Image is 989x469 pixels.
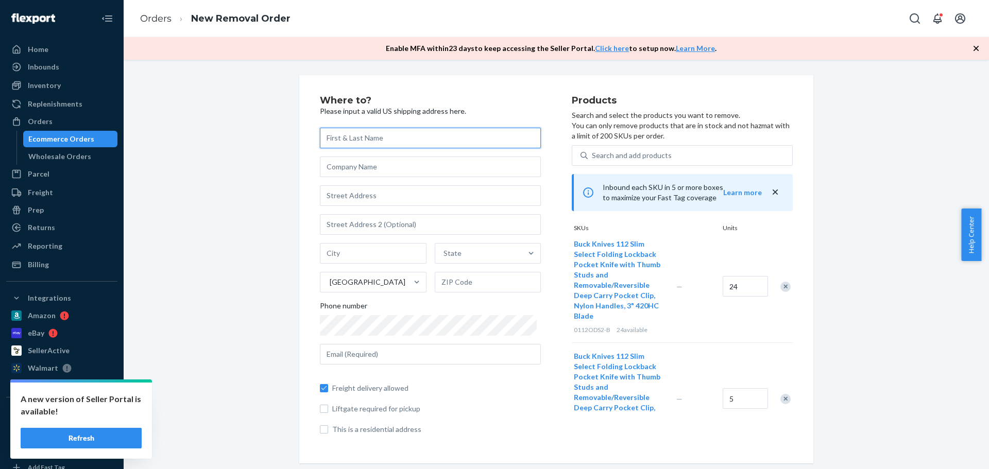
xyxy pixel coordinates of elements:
div: Remove Item [780,394,791,404]
button: Open account menu [950,8,970,29]
input: City [320,243,427,264]
div: Inventory [28,80,61,91]
h2: Where to? [320,96,541,106]
button: Refresh [21,428,142,448]
div: Inbound each SKU in 5 or more boxes to maximize your Fast Tag coverage [572,174,793,211]
p: Enable MFA within 23 days to keep accessing the Seller Portal. to setup now. . [386,43,717,54]
input: Company Name [320,157,541,177]
a: Freight [6,184,117,201]
input: Quantity [723,276,768,297]
div: Parcel [28,169,49,179]
img: Flexport logo [11,13,55,24]
a: Walmart [6,360,117,376]
p: A new version of Seller Portal is available! [21,393,142,418]
div: Walmart [28,363,58,373]
div: Billing [28,259,49,270]
div: Units [721,223,767,234]
p: Please input a valid US shipping address here. [320,106,541,116]
a: Click here [595,44,629,53]
div: Amazon [28,310,56,321]
a: Returns [6,219,117,236]
button: Close Navigation [97,8,117,29]
span: This is a residential address [332,424,541,435]
div: Reporting [28,241,62,251]
a: Ecommerce Orders [23,131,118,147]
a: Amazon [6,307,117,324]
button: Open notifications [927,8,948,29]
h2: Products [572,96,793,106]
span: 24 available [617,326,647,334]
span: Buck Knives 112 Slim Select Folding Lockback Pocket Knife with Thumb Studs and Removable/Reversib... [574,239,660,320]
div: Home [28,44,48,55]
button: Integrations [6,290,117,306]
input: Street Address 2 (Optional) [320,214,541,235]
a: Prep [6,202,117,218]
div: Inbounds [28,62,59,72]
div: Integrations [28,293,71,303]
div: Freight [28,187,53,198]
div: Replenishments [28,99,82,109]
input: Freight delivery allowed [320,384,328,392]
div: State [444,248,462,258]
a: Walmart Fast Tags [6,441,117,457]
span: — [676,394,683,403]
div: SellerActive [28,345,70,356]
div: Wholesale Orders [28,151,91,162]
a: Reporting [6,238,117,254]
span: 2 new [22,7,49,16]
a: New Removal Order [191,13,291,24]
button: Fast Tags [6,406,117,422]
button: close [770,187,780,198]
button: Buck Knives 112 Slim Select Folding Lockback Pocket Knife with Thumb Studs and Removable/Reversib... [574,351,664,433]
input: ZIP Code [435,272,541,292]
a: Home [6,41,117,58]
input: Email (Required) [320,344,541,364]
a: Billing [6,256,117,273]
a: SellerActive [6,342,117,359]
a: Inbounds [6,59,117,75]
a: Replenishments [6,96,117,112]
div: [GEOGRAPHIC_DATA] [330,277,405,287]
input: Street Address [320,185,541,206]
div: Orders [28,116,53,127]
span: — [676,282,683,291]
input: [GEOGRAPHIC_DATA] [329,277,330,287]
div: Remove Item [780,282,791,292]
div: SKUs [572,223,721,234]
a: Inventory [6,77,117,94]
span: Freight delivery allowed [332,383,541,393]
input: Quantity [723,388,768,409]
button: Help Center [961,209,981,261]
button: Buck Knives 112 Slim Select Folding Lockback Pocket Knife with Thumb Studs and Removable/Reversib... [574,239,664,321]
a: eBay [6,325,117,341]
a: Orders [140,13,172,24]
div: eBay [28,328,44,338]
a: Wholesale Orders [23,148,118,165]
a: Add Integration [6,380,117,393]
div: Returns [28,222,55,233]
span: 0112ODS2-B [574,326,610,334]
a: eBay Fast Tags [6,423,117,440]
div: Search and add products [592,150,672,161]
input: This is a residential address [320,425,328,433]
span: Phone number [320,301,367,315]
div: Ecommerce Orders [28,134,94,144]
a: Orders [6,113,117,130]
p: Search and select the products you want to remove. You can only remove products that are in stock... [572,110,793,141]
button: Open Search Box [905,8,925,29]
input: First & Last Name [320,128,541,148]
div: Prep [28,205,44,215]
a: Learn More [676,44,715,53]
button: Learn more [723,187,762,198]
input: Liftgate required for pickup [320,405,328,413]
a: Parcel [6,166,117,182]
span: Buck Knives 112 Slim Select Folding Lockback Pocket Knife with Thumb Studs and Removable/Reversib... [574,352,660,432]
span: Liftgate required for pickup [332,404,541,414]
ol: breadcrumbs [132,4,299,34]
